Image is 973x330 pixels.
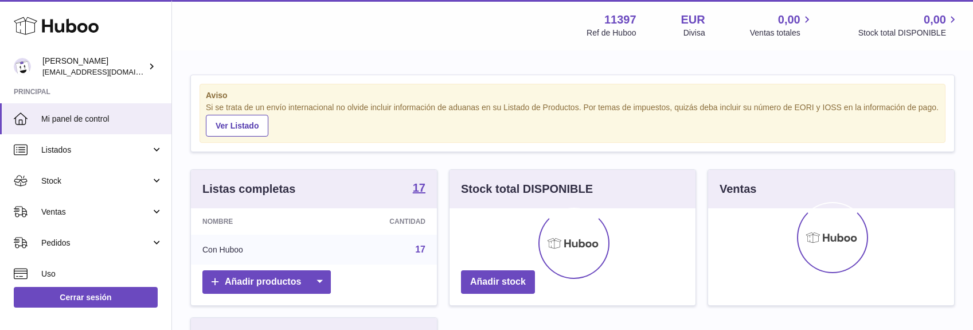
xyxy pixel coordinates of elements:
h3: Ventas [720,181,756,197]
a: Añadir productos [202,270,331,294]
div: Si se trata de un envío internacional no olvide incluir información de aduanas en su Listado de P... [206,102,939,137]
a: 17 [415,244,425,254]
div: Ref de Huboo [587,28,636,38]
span: Uso [41,269,163,279]
strong: 11397 [604,12,636,28]
div: [PERSON_NAME] [42,56,146,77]
span: Listados [41,145,151,156]
span: Pedidos [41,238,151,249]
a: 17 [413,182,425,196]
span: Stock total DISPONIBLE [858,28,959,38]
span: Stock [41,176,151,187]
strong: 17 [413,182,425,193]
strong: EUR [681,12,705,28]
span: Mi panel de control [41,114,163,125]
a: Ver Listado [206,115,268,137]
span: [EMAIL_ADDRESS][DOMAIN_NAME] [42,67,169,76]
a: Añadir stock [461,270,535,294]
span: 0,00 [778,12,800,28]
a: 0,00 Stock total DISPONIBLE [858,12,959,38]
strong: Aviso [206,90,939,101]
a: 0,00 Ventas totales [750,12,814,38]
div: Divisa [683,28,705,38]
h3: Stock total DISPONIBLE [461,181,593,197]
img: info@luckybur.com [14,58,31,75]
a: Cerrar sesión [14,287,158,308]
span: 0,00 [924,12,946,28]
th: Cantidad [319,208,437,235]
span: Ventas totales [750,28,814,38]
h3: Listas completas [202,181,295,197]
th: Nombre [191,208,319,235]
span: Ventas [41,207,151,218]
td: Con Huboo [191,235,319,265]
